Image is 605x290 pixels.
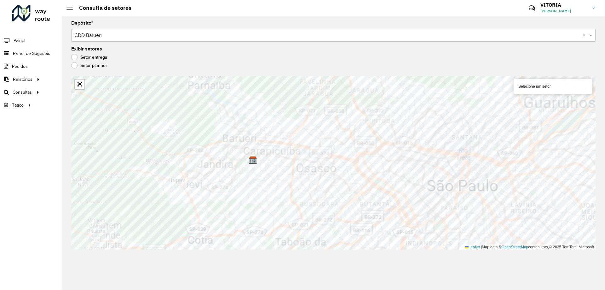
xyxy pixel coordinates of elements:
[12,63,28,70] span: Pedidos
[502,245,528,249] a: OpenStreetMap
[71,45,102,53] label: Exibir setores
[75,80,84,89] a: Abrir mapa em tela cheia
[465,245,480,249] a: Leaflet
[525,1,539,15] a: Contato Rápido
[13,76,32,83] span: Relatórios
[540,2,588,8] h3: VITORIA
[12,102,24,109] span: Tático
[540,8,588,14] span: [PERSON_NAME]
[71,19,93,27] label: Depósito
[71,54,107,60] label: Setor entrega
[463,245,596,250] div: Map data © contributors,© 2025 TomTom, Microsoft
[514,79,592,94] div: Selecione um setor
[73,4,131,11] h2: Consulta de setores
[481,245,482,249] span: |
[13,89,32,96] span: Consultas
[14,37,25,44] span: Painel
[71,62,107,68] label: Setor planner
[13,50,50,57] span: Painel de Sugestão
[582,32,588,39] span: Clear all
